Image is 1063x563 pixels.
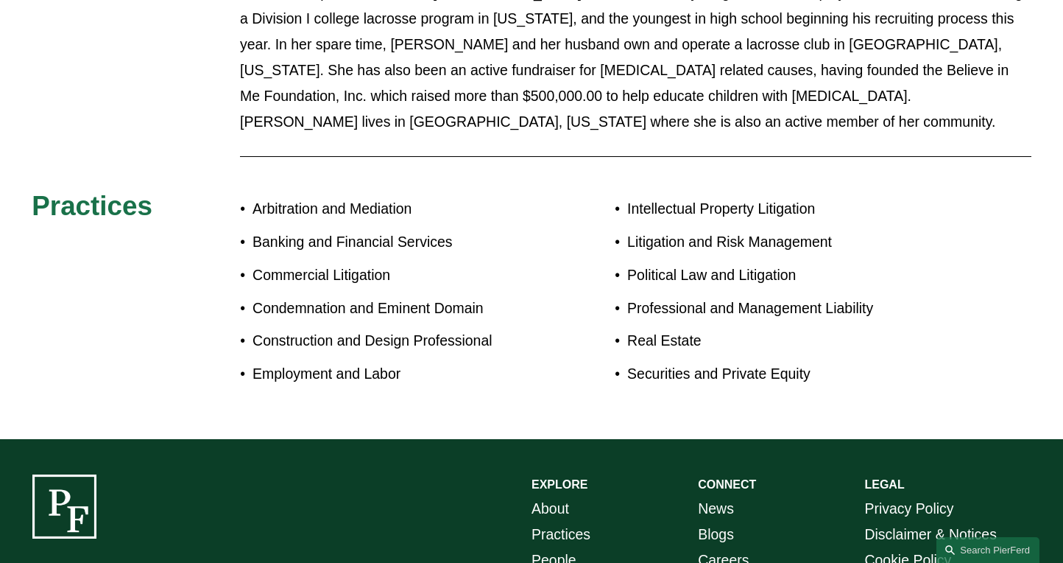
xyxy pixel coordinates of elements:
[252,229,531,255] p: Banking and Financial Services
[627,229,947,255] p: Litigation and Risk Management
[627,296,947,321] p: Professional and Management Liability
[252,328,531,354] p: Construction and Design Professional
[936,537,1039,563] a: Search this site
[531,496,569,522] a: About
[252,361,531,387] p: Employment and Labor
[531,522,590,548] a: Practices
[627,196,947,222] p: Intellectual Property Litigation
[864,478,904,491] strong: LEGAL
[627,361,947,387] p: Securities and Private Equity
[252,196,531,222] p: Arbitration and Mediation
[698,478,756,491] strong: CONNECT
[864,496,953,522] a: Privacy Policy
[627,328,947,354] p: Real Estate
[531,478,587,491] strong: EXPLORE
[252,262,531,288] p: Commercial Litigation
[627,262,947,288] p: Political Law and Litigation
[864,522,996,548] a: Disclaimer & Notices
[252,296,531,321] p: Condemnation and Eminent Domain
[32,191,152,221] span: Practices
[698,496,734,522] a: News
[698,522,734,548] a: Blogs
